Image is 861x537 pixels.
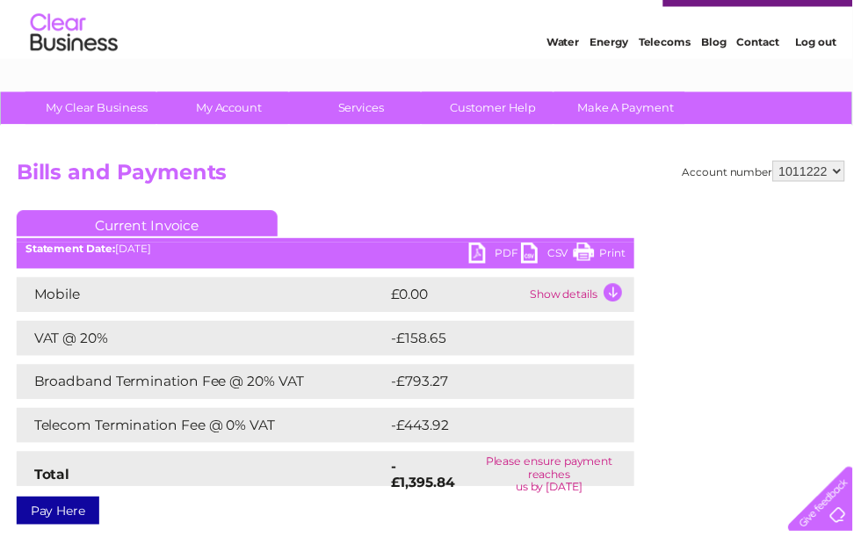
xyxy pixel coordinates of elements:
a: Services [293,93,438,126]
td: Show details [531,280,640,316]
td: -£793.27 [391,368,611,403]
a: Blog [708,75,734,88]
a: My Account [159,93,304,126]
td: Broadband Termination Fee @ 20% VAT [17,368,391,403]
a: Log out [803,75,844,88]
div: Account number [689,163,853,184]
a: Make A Payment [560,93,705,126]
a: Pay Here [17,502,100,530]
a: 0333 014 3131 [530,9,651,31]
td: VAT @ 20% [17,324,391,359]
h2: Bills and Payments [17,163,853,196]
a: Current Invoice [17,213,280,239]
a: Contact [744,75,787,88]
a: CSV [526,245,579,271]
b: Statement Date: [25,244,116,258]
td: -£443.92 [391,412,611,447]
strong: -£1,395.84 [395,463,459,496]
div: [DATE] [17,245,640,258]
a: My Clear Business [25,93,170,126]
td: Mobile [17,280,391,316]
a: Energy [596,75,634,88]
a: Water [552,75,585,88]
strong: Total [34,471,70,488]
td: -£158.65 [391,324,611,359]
a: Telecoms [645,75,698,88]
a: Print [579,245,632,271]
td: Please ensure payment reaches us by [DATE] [468,456,640,503]
a: Customer Help [426,93,571,126]
div: Clear Business is a trading name of Verastar Limited (registered in [GEOGRAPHIC_DATA] No. 3667643... [17,10,847,85]
img: logo.png [30,46,119,99]
td: £0.00 [391,280,531,316]
td: Telecom Termination Fee @ 0% VAT [17,412,391,447]
a: PDF [474,245,526,271]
